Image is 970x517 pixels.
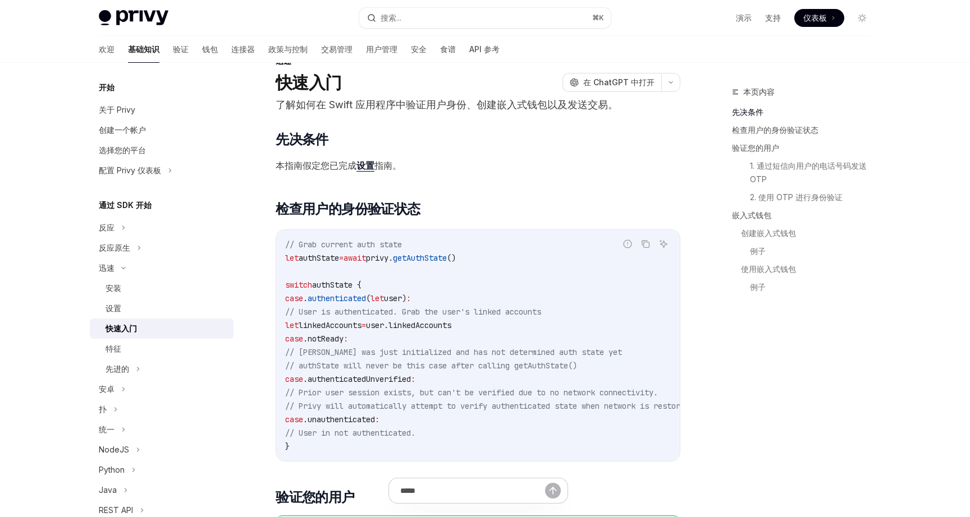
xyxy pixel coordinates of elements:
[344,253,366,263] span: await
[128,36,159,63] a: 基础知识
[99,505,133,515] font: REST API
[308,374,411,384] span: authenticatedUnverified
[411,374,415,384] span: :
[303,293,308,303] span: .
[741,228,796,238] font: 创建嵌入式钱包
[741,260,880,278] a: 使用嵌入式钱包
[303,334,308,344] span: .
[853,9,871,27] button: 切换暗模式
[321,44,353,54] font: 交易管理
[276,131,328,147] font: 先决条件
[750,282,766,292] font: 例子
[128,44,159,54] font: 基础知识
[741,264,796,274] font: 使用嵌入式钱包
[303,374,308,384] span: .
[406,293,411,303] span: :
[231,36,255,63] a: 连接器
[440,36,456,63] a: 食谱
[356,160,374,171] font: 设置
[99,36,115,63] a: 欢迎
[469,44,500,54] font: API 参考
[99,384,115,394] font: 安卓
[106,303,121,313] font: 设置
[268,44,308,54] font: 政策与控制
[299,253,339,263] span: authState
[592,13,599,22] font: ⌘
[90,140,234,160] a: 选择您的平台
[736,12,752,24] a: 演示
[276,72,341,93] font: 快速入门
[374,160,401,171] font: 指南。
[285,374,303,384] span: case
[202,36,218,63] a: 钱包
[411,44,427,54] font: 安全
[362,320,366,330] span: =
[285,401,694,411] span: // Privy will automatically attempt to verify authenticated state when network is restored.
[99,200,152,210] font: 通过 SDK 开始
[732,210,771,220] font: 嵌入式钱包
[447,253,456,263] span: ()
[794,9,844,27] a: 仪表板
[366,253,393,263] span: privy.
[90,318,234,339] a: 快速入门
[106,324,137,333] font: 快速入门
[268,36,308,63] a: 政策与控制
[90,278,234,298] a: 安装
[90,298,234,318] a: 设置
[750,246,766,256] font: 例子
[750,157,880,188] a: 1. 通过短信向用户的电话号码发送 OTP
[99,145,146,155] font: 选择您的平台
[308,293,366,303] span: authenticated
[750,192,843,202] font: 2. 使用 OTP 进行身份验证
[308,334,344,344] span: notReady
[285,280,312,290] span: switch
[381,13,401,22] font: 搜索...
[366,44,397,54] font: 用户管理
[366,293,370,303] span: (
[359,8,611,28] button: 搜索...⌘K
[375,414,379,424] span: :
[285,239,402,250] span: // Grab current auth state
[743,87,775,96] font: 本页内容
[285,387,658,398] span: // Prior user session exists, but can't be verified due to no network connectivity.
[99,404,107,414] font: 扑
[366,36,397,63] a: 用户管理
[106,344,121,353] font: 特征
[173,44,189,54] font: 验证
[765,12,781,24] a: 支持
[99,445,129,454] font: NodeJS
[90,100,234,120] a: 关于 Privy
[411,36,427,63] a: 安全
[99,44,115,54] font: 欢迎
[732,206,880,224] a: 嵌入式钱包
[202,44,218,54] font: 钱包
[356,160,374,172] a: 设置
[366,320,388,330] span: user.
[388,320,451,330] span: linkedAccounts
[106,364,129,373] font: 先进的
[732,107,763,117] font: 先决条件
[803,13,827,22] font: 仪表板
[599,13,604,22] font: K
[732,121,880,139] a: 检查用户的身份验证状态
[276,160,356,171] font: 本指南假定您已完成
[99,263,115,273] font: 迅速
[750,242,880,260] a: 例子
[106,283,121,293] font: 安装
[741,224,880,242] a: 创建嵌入式钱包
[99,82,115,92] font: 开始
[285,307,541,317] span: // User is authenticated. Grab the user's linked accounts
[750,161,869,184] font: 1. 通过短信向用户的电话号码发送 OTP
[99,10,168,26] img: 灯光标志
[344,334,348,344] span: :
[99,105,135,114] font: 关于 Privy
[384,293,406,303] span: user)
[99,125,146,135] font: 创建一个帐户
[276,201,420,217] font: 检查用户的身份验证状态
[750,278,880,296] a: 例子
[285,293,303,303] span: case
[99,165,161,175] font: 配置 Privy 仪表板
[99,465,125,474] font: Python
[732,125,818,135] font: 检查用户的身份验证状态
[285,414,303,424] span: case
